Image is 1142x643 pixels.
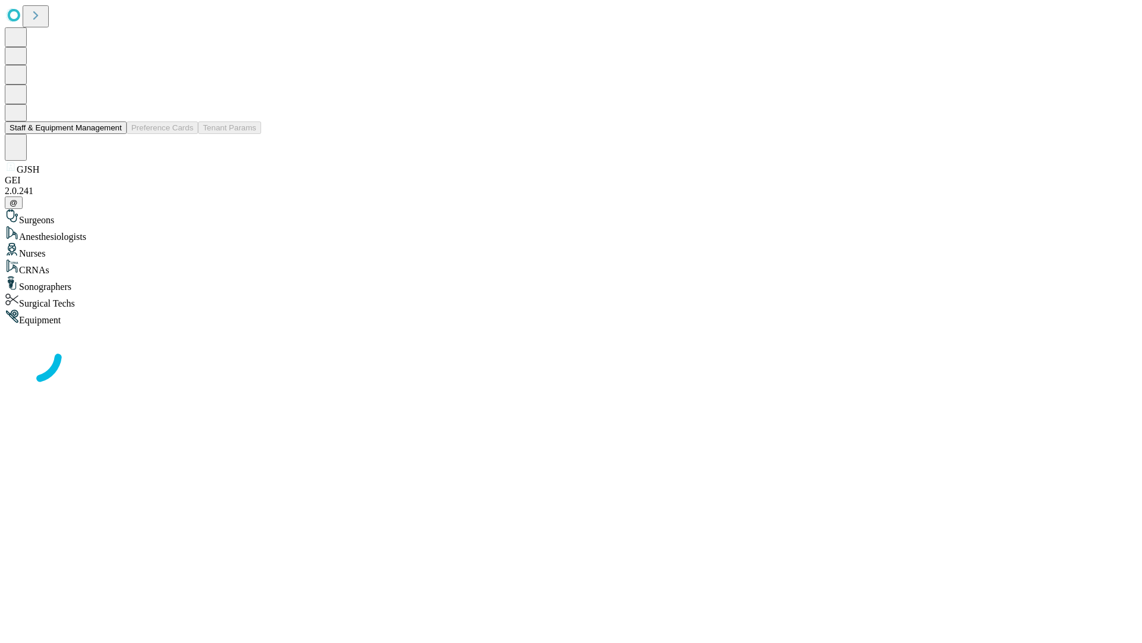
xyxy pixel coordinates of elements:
[5,276,1137,292] div: Sonographers
[5,226,1137,242] div: Anesthesiologists
[17,164,39,174] span: GJSH
[5,292,1137,309] div: Surgical Techs
[5,121,127,134] button: Staff & Equipment Management
[5,259,1137,276] div: CRNAs
[5,196,23,209] button: @
[198,121,261,134] button: Tenant Params
[5,186,1137,196] div: 2.0.241
[5,309,1137,326] div: Equipment
[5,242,1137,259] div: Nurses
[5,175,1137,186] div: GEI
[10,198,18,207] span: @
[5,209,1137,226] div: Surgeons
[127,121,198,134] button: Preference Cards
